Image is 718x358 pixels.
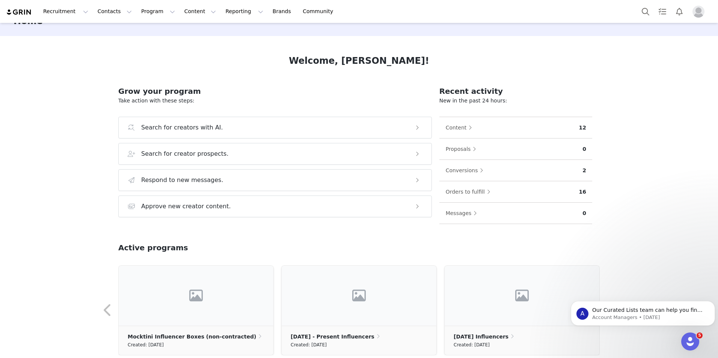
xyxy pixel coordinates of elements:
button: Approve new creator content. [118,196,432,217]
h2: Active programs [118,242,188,253]
button: Orders to fulfill [445,186,494,198]
button: Content [445,122,476,134]
span: 5 [697,332,703,338]
h2: Recent activity [439,86,592,97]
p: 2 [582,167,586,174]
a: Tasks [654,3,671,20]
small: Created: [DATE] [454,341,490,349]
iframe: Intercom notifications message [568,285,718,338]
p: New in the past 24 hours: [439,97,592,105]
h3: Search for creators with AI. [141,123,223,132]
a: Community [298,3,341,20]
small: Created: [DATE] [291,341,327,349]
a: Brands [268,3,298,20]
p: 0 [582,209,586,217]
span: Our Curated Lists team can help you find more creators! Our team of prospect-sourcing experts are... [24,22,137,117]
h1: Welcome, [PERSON_NAME]! [289,54,429,68]
button: Program [137,3,179,20]
button: Recruitment [39,3,93,20]
button: Search [637,3,654,20]
button: Contacts [93,3,136,20]
p: [DATE] - Present Influencers [291,332,374,341]
p: Mocktini Influencer Boxes (non-contracted) [128,332,256,341]
h3: Approve new creator content. [141,202,231,211]
iframe: Intercom live chat [681,332,699,350]
p: 0 [582,145,586,153]
img: placeholder-profile.jpg [692,6,704,18]
img: grin logo [6,9,32,16]
button: Respond to new messages. [118,169,432,191]
p: [DATE] Influencers [454,332,508,341]
h3: Search for creator prospects. [141,149,229,158]
p: 16 [579,188,586,196]
button: Search for creators with AI. [118,117,432,138]
button: Proposals [445,143,480,155]
button: Profile [688,6,712,18]
p: Take action with these steps: [118,97,432,105]
button: Messages [445,207,481,219]
h3: Respond to new messages. [141,176,223,185]
button: Search for creator prospects. [118,143,432,165]
h2: Grow your program [118,86,432,97]
button: Notifications [671,3,688,20]
small: Created: [DATE] [128,341,164,349]
button: Reporting [221,3,267,20]
button: Conversions [445,164,487,176]
button: Content [180,3,221,20]
p: 12 [579,124,586,132]
p: Message from Account Managers, sent 4w ago [24,29,138,36]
